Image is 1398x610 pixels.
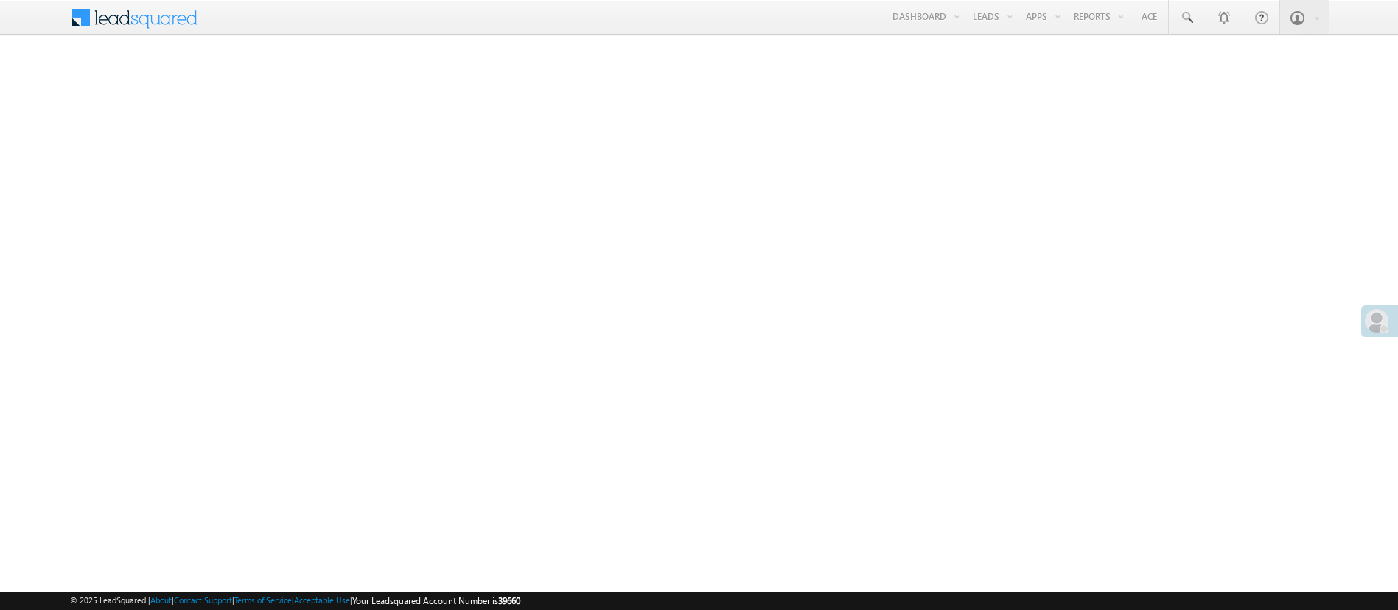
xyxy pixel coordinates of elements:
[150,595,172,605] a: About
[70,594,520,608] span: © 2025 LeadSquared | | | | |
[234,595,292,605] a: Terms of Service
[352,595,520,606] span: Your Leadsquared Account Number is
[294,595,350,605] a: Acceptable Use
[498,595,520,606] span: 39660
[174,595,232,605] a: Contact Support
